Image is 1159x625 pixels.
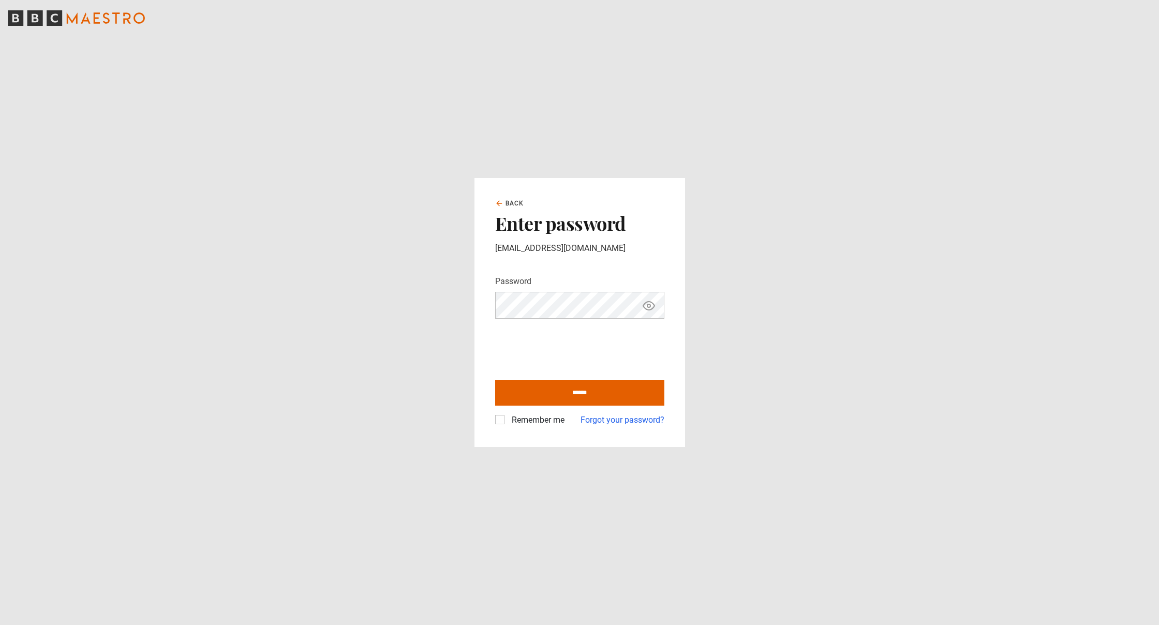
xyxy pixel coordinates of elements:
a: Back [495,199,524,208]
iframe: reCAPTCHA [495,327,652,367]
label: Remember me [508,414,564,426]
label: Password [495,275,531,288]
span: Back [506,199,524,208]
button: Show password [640,296,658,315]
h2: Enter password [495,212,664,234]
svg: BBC Maestro [8,10,145,26]
a: Forgot your password? [581,414,664,426]
p: [EMAIL_ADDRESS][DOMAIN_NAME] [495,242,664,255]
